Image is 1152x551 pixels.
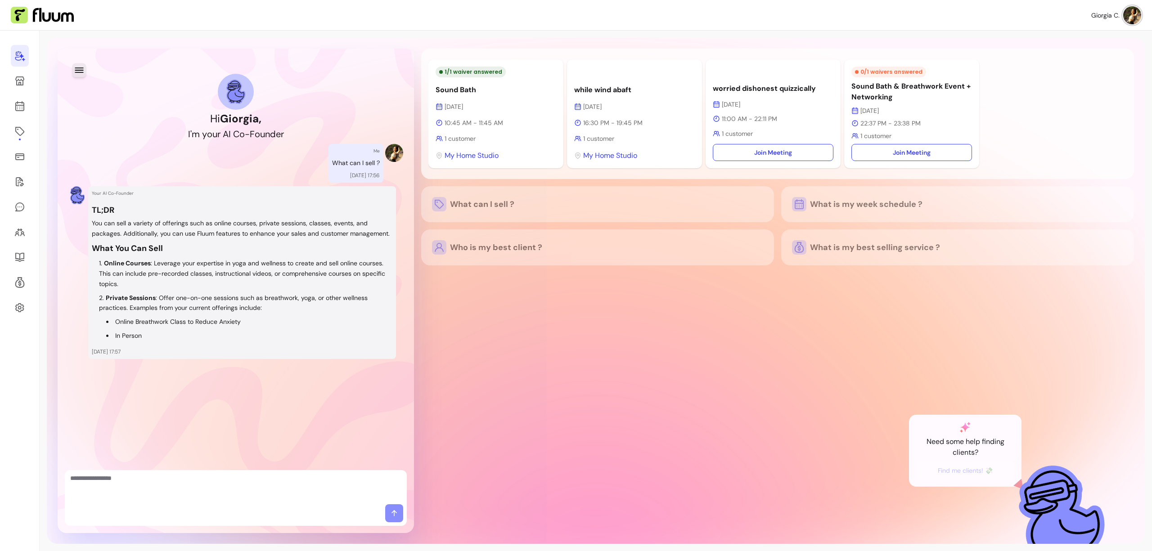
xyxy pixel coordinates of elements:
textarea: Ask me anything... [70,474,401,501]
img: AI Co-Founder gradient star [960,422,971,433]
div: o [207,128,212,140]
div: A [223,128,229,140]
img: Provider image [385,144,403,162]
strong: Online Courses [104,259,151,267]
a: Waivers [11,171,29,193]
p: Need some help finding clients? [916,436,1014,458]
h3: What You Can Sell [92,242,392,255]
strong: Private Sessions [106,294,156,302]
div: C [233,128,239,140]
div: - [245,128,250,140]
div: F [250,128,255,140]
a: My Page [11,70,29,92]
p: Sound Bath [436,85,556,95]
div: d [270,128,276,140]
div: m [192,128,200,140]
a: Clients [11,221,29,243]
p: 1 customer [574,134,695,143]
div: r [217,128,220,140]
button: avatarGiorgia C. [1091,6,1141,24]
img: AI Co-Founder avatar [226,80,245,103]
p: 1 customer [851,131,972,140]
p: What can I sell ? [332,158,380,168]
p: worried dishonest quizzically [713,83,833,94]
p: Sound Bath & Breathwork Event + Networking [851,81,972,103]
div: 1 / 1 waiver answered [436,67,506,77]
span: My Home Studio [445,150,499,161]
div: e [276,128,281,140]
li: Online Breathwork Class to Reduce Anxiety [106,317,392,327]
p: : Offer one-on-one sessions such as breathwork, yoga, or other wellness practices. Examples from ... [99,294,368,312]
p: 1 customer [436,134,556,143]
a: Refer & Earn [11,272,29,293]
h1: Hi [210,112,261,126]
div: o [255,128,260,140]
img: AI Co-Founder avatar [68,186,86,204]
a: Join Meeting [851,144,972,161]
a: Resources [11,246,29,268]
p: 16:30 PM - 19:45 PM [574,118,695,127]
p: You can sell a variety of offerings such as online courses, private sessions, classes, events, an... [92,218,392,239]
a: Offerings [11,121,29,142]
div: ' [190,128,192,140]
div: I [229,128,231,140]
p: [DATE] [851,106,972,115]
img: avatar [1123,6,1141,24]
div: I [188,128,190,140]
a: Calendar [11,95,29,117]
p: 22:37 PM - 23:38 PM [851,119,972,128]
p: [DATE] 17:56 [350,172,380,179]
div: u [212,128,217,140]
span: Giorgia C. [1091,11,1120,20]
p: while wind abaft [574,85,695,95]
div: r [281,128,284,140]
p: 1 customer [713,129,833,138]
a: Join Meeting [713,144,833,161]
b: Giorgia , [220,112,261,125]
p: [DATE] [713,100,833,109]
p: [DATE] 17:57 [92,348,392,355]
div: n [265,128,270,140]
a: Home [11,45,29,67]
a: My Messages [11,196,29,218]
p: Me [373,148,380,154]
h2: I'm your AI Co-Founder [188,128,284,140]
p: 10:45 AM - 11:45 AM [436,118,556,127]
div: 0 / 1 waivers answered [851,67,926,77]
a: Settings [11,297,29,318]
span: My Home Studio [583,150,637,161]
p: Your AI Co-Founder [92,190,392,197]
div: o [239,128,245,140]
div: u [260,128,265,140]
p: [DATE] [574,102,695,111]
p: 11:00 AM - 22:11 PM [713,114,833,123]
p: [DATE] [436,102,556,111]
a: Sales [11,146,29,167]
div: y [202,128,207,140]
p: : Leverage your expertise in yoga and wellness to create and sell online courses. This can includ... [99,259,385,288]
h3: TL;DR [92,204,392,216]
li: In Person [106,331,392,341]
img: Fluum Logo [11,7,74,24]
